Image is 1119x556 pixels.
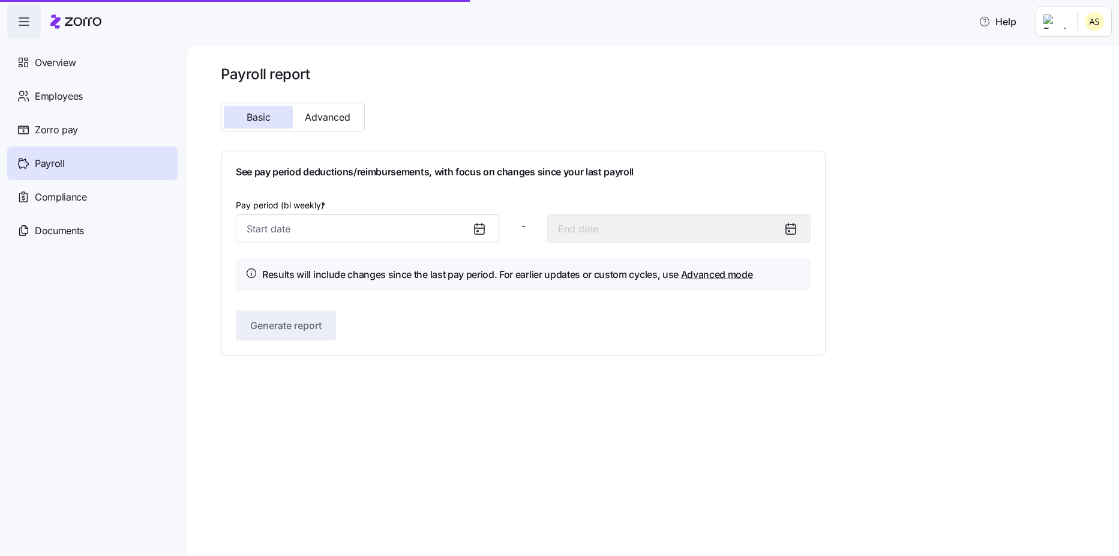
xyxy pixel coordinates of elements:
button: Generate report [236,310,336,340]
span: Payroll [35,156,65,171]
img: 25966653fc60c1c706604e5d62ac2791 [1085,12,1104,31]
span: Basic [247,112,271,122]
label: Pay period (bi weekly) [236,199,328,212]
span: Help [979,14,1016,29]
span: Compliance [35,190,87,205]
a: Employees [7,79,178,113]
input: End date [547,214,811,243]
a: Overview [7,46,178,79]
span: Employees [35,89,83,104]
span: Advanced [305,112,350,122]
a: Payroll [7,147,178,180]
span: Documents [35,223,84,238]
img: Employer logo [1043,14,1067,29]
span: Overview [35,55,76,70]
h4: Results will include changes since the last pay period. For earlier updates or custom cycles, use [262,267,753,282]
input: Start date [236,214,499,243]
h1: See pay period deductions/reimbursements, with focus on changes since your last payroll [236,166,811,178]
span: - [521,219,526,234]
span: Zorro pay [35,122,78,137]
span: Generate report [250,318,322,333]
button: Help [969,10,1026,34]
h1: Payroll report [221,65,826,83]
a: Advanced mode [681,268,753,280]
a: Documents [7,214,178,247]
a: Zorro pay [7,113,178,147]
a: Compliance [7,180,178,214]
